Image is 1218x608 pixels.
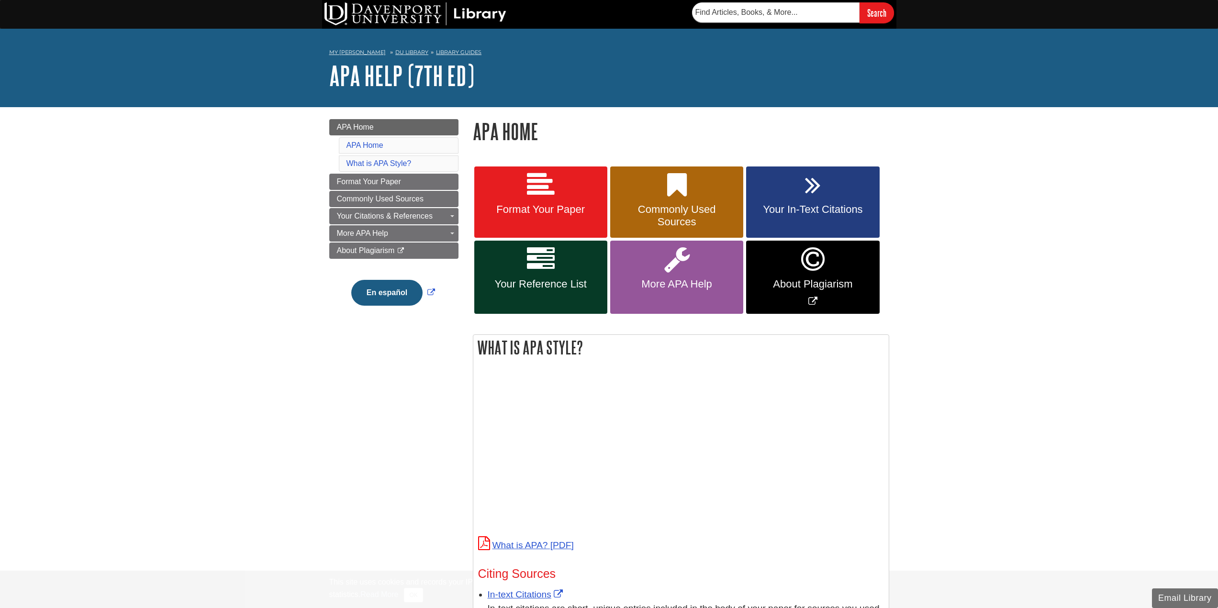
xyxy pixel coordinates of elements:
[337,177,401,186] span: Format Your Paper
[329,208,458,224] a: Your Citations & References
[481,203,600,216] span: Format Your Paper
[473,335,889,360] h2: What is APA Style?
[692,2,860,22] input: Find Articles, Books, & More...
[351,280,423,306] button: En español
[329,225,458,242] a: More APA Help
[488,589,565,599] a: Link opens in new window
[329,119,458,322] div: Guide Page Menu
[329,119,458,135] a: APA Home
[404,588,423,602] button: Close
[329,61,474,90] a: APA Help (7th Ed)
[346,159,412,167] a: What is APA Style?
[349,288,437,297] a: Link opens in new window
[337,229,388,237] span: More APA Help
[395,49,428,55] a: DU Library
[617,203,736,228] span: Commonly Used Sources
[617,278,736,290] span: More APA Help
[329,191,458,207] a: Commonly Used Sources
[610,241,743,314] a: More APA Help
[329,243,458,259] a: About Plagiarism
[337,123,374,131] span: APA Home
[753,203,872,216] span: Your In-Text Citations
[478,377,746,528] iframe: What is APA?
[753,278,872,290] span: About Plagiarism
[397,248,405,254] i: This link opens in a new window
[474,241,607,314] a: Your Reference List
[478,540,574,550] a: What is APA?
[329,174,458,190] a: Format Your Paper
[610,166,743,238] a: Commonly Used Sources
[478,567,884,581] h3: Citing Sources
[474,166,607,238] a: Format Your Paper
[329,576,889,602] div: This site uses cookies and records your IP address for usage statistics. Additionally, we use Goo...
[324,2,506,25] img: DU Library
[329,48,386,56] a: My [PERSON_NAME]
[473,119,889,144] h1: APA Home
[329,46,889,61] nav: breadcrumb
[481,278,600,290] span: Your Reference List
[746,166,879,238] a: Your In-Text Citations
[860,2,894,23] input: Search
[337,212,433,220] span: Your Citations & References
[360,590,398,598] a: Read More
[436,49,481,55] a: Library Guides
[346,141,383,149] a: APA Home
[337,195,424,203] span: Commonly Used Sources
[746,241,879,314] a: Link opens in new window
[1152,588,1218,608] button: Email Library
[337,246,395,254] span: About Plagiarism
[692,2,894,23] form: Searches DU Library's articles, books, and more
